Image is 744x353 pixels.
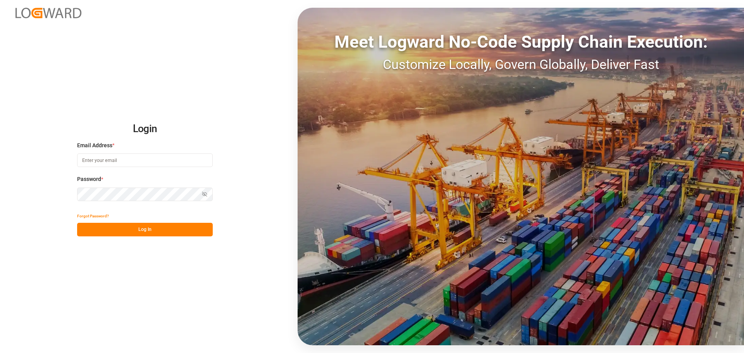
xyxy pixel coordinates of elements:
[298,55,744,74] div: Customize Locally, Govern Globally, Deliver Fast
[77,209,109,223] button: Forgot Password?
[77,223,213,236] button: Log In
[15,8,81,18] img: Logward_new_orange.png
[77,141,112,150] span: Email Address
[77,175,101,183] span: Password
[298,29,744,55] div: Meet Logward No-Code Supply Chain Execution:
[77,117,213,141] h2: Login
[77,153,213,167] input: Enter your email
